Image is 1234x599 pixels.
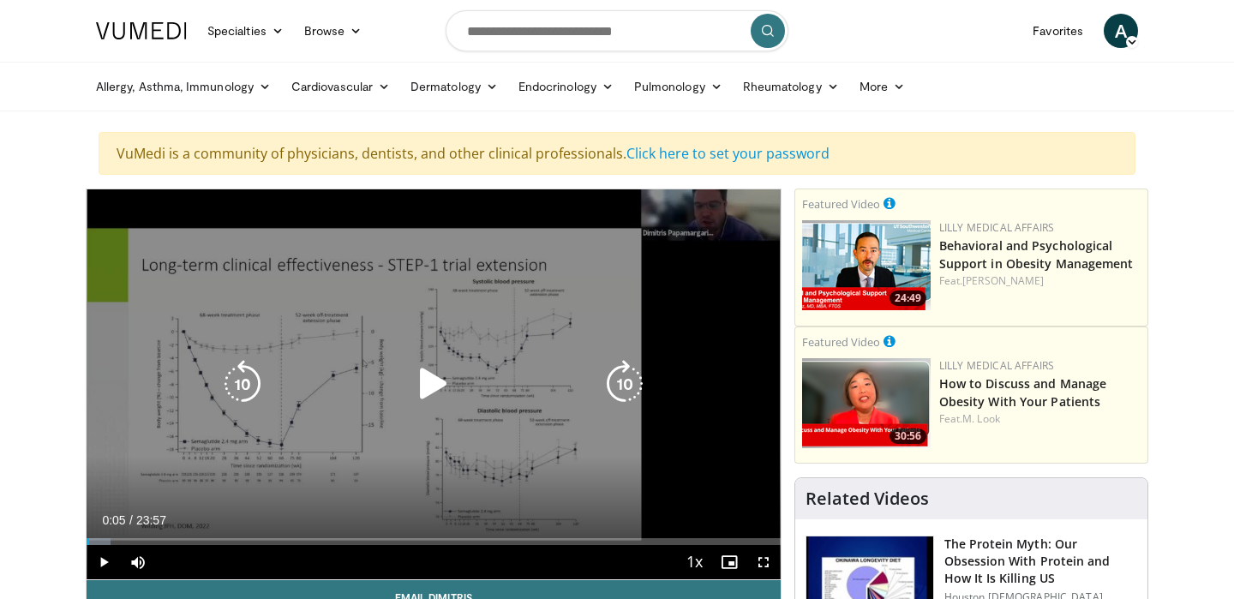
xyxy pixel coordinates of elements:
[802,220,931,310] a: 24:49
[86,69,281,104] a: Allergy, Asthma, Immunology
[802,220,931,310] img: ba3304f6-7838-4e41-9c0f-2e31ebde6754.png.150x105_q85_crop-smart_upscale.png
[802,358,931,448] img: c98a6a29-1ea0-4bd5-8cf5-4d1e188984a7.png.150x105_q85_crop-smart_upscale.png
[806,488,929,509] h4: Related Videos
[939,273,1141,289] div: Feat.
[939,375,1107,410] a: How to Discuss and Manage Obesity With Your Patients
[87,189,781,580] video-js: Video Player
[890,428,926,444] span: 30:56
[1104,14,1138,48] a: A
[624,69,733,104] a: Pulmonology
[746,545,781,579] button: Fullscreen
[962,411,1000,426] a: M. Look
[87,545,121,579] button: Play
[733,69,849,104] a: Rheumatology
[890,291,926,306] span: 24:49
[102,513,125,527] span: 0:05
[197,14,294,48] a: Specialties
[849,69,915,104] a: More
[962,273,1044,288] a: [PERSON_NAME]
[626,144,830,163] a: Click here to set your password
[1022,14,1093,48] a: Favorites
[99,132,1135,175] div: VuMedi is a community of physicians, dentists, and other clinical professionals.
[802,334,880,350] small: Featured Video
[446,10,788,51] input: Search topics, interventions
[802,358,931,448] a: 30:56
[939,411,1141,427] div: Feat.
[136,513,166,527] span: 23:57
[121,545,155,579] button: Mute
[939,358,1055,373] a: Lilly Medical Affairs
[712,545,746,579] button: Enable picture-in-picture mode
[87,538,781,545] div: Progress Bar
[802,196,880,212] small: Featured Video
[508,69,624,104] a: Endocrinology
[939,237,1134,272] a: Behavioral and Psychological Support in Obesity Management
[400,69,508,104] a: Dermatology
[678,545,712,579] button: Playback Rate
[294,14,373,48] a: Browse
[129,513,133,527] span: /
[939,220,1055,235] a: Lilly Medical Affairs
[96,22,187,39] img: VuMedi Logo
[944,536,1137,587] h3: The Protein Myth: Our Obsession With Protein and How It Is Killing US
[281,69,400,104] a: Cardiovascular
